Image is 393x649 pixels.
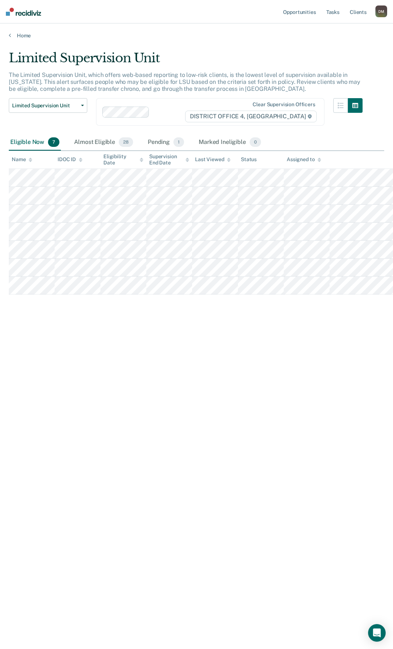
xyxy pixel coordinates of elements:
div: Eligibility Date [103,153,143,166]
button: DM [375,5,387,17]
span: 7 [48,137,59,147]
span: Limited Supervision Unit [12,103,78,109]
div: Almost Eligible28 [73,134,135,151]
span: 1 [173,137,184,147]
a: Home [9,32,384,39]
img: Recidiviz [6,8,41,16]
div: Limited Supervision Unit [9,51,363,71]
div: D M [375,5,387,17]
p: The Limited Supervision Unit, which offers web-based reporting to low-risk clients, is the lowest... [9,71,360,92]
span: 28 [119,137,133,147]
div: Marked Ineligible0 [197,134,262,151]
div: Last Viewed [195,156,231,163]
div: Assigned to [287,156,321,163]
div: Open Intercom Messenger [368,624,386,642]
div: Status [241,156,257,163]
span: 0 [250,137,261,147]
div: IDOC ID [58,156,82,163]
div: Supervision End Date [149,153,189,166]
span: DISTRICT OFFICE 4, [GEOGRAPHIC_DATA] [185,111,317,122]
div: Clear supervision officers [253,101,315,108]
div: Name [12,156,32,163]
div: Eligible Now7 [9,134,61,151]
div: Pending1 [146,134,186,151]
button: Limited Supervision Unit [9,98,87,113]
